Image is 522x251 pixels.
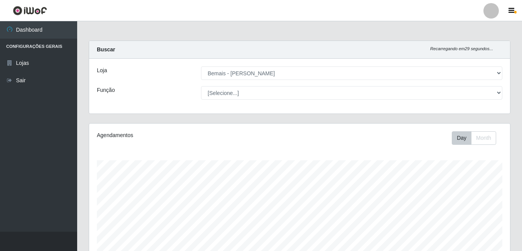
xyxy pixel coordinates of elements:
[452,131,471,145] button: Day
[452,131,502,145] div: Toolbar with button groups
[97,66,107,75] label: Loja
[430,46,493,51] i: Recarregando em 29 segundos...
[97,131,259,139] div: Agendamentos
[471,131,496,145] button: Month
[97,86,115,94] label: Função
[97,46,115,53] strong: Buscar
[452,131,496,145] div: First group
[13,6,47,15] img: CoreUI Logo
